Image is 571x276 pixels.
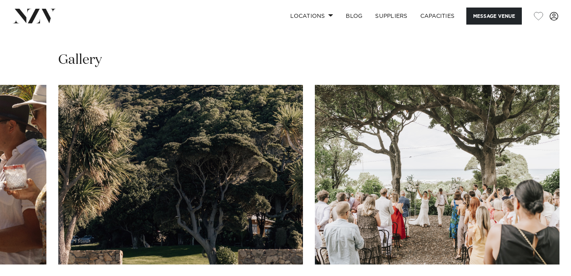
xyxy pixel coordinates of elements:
[284,8,339,25] a: Locations
[13,9,56,23] img: nzv-logo.png
[369,8,414,25] a: SUPPLIERS
[58,85,303,264] swiper-slide: 12 / 29
[58,51,102,69] h2: Gallery
[466,8,522,25] button: Message Venue
[315,85,560,264] swiper-slide: 13 / 29
[339,8,369,25] a: BLOG
[414,8,461,25] a: Capacities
